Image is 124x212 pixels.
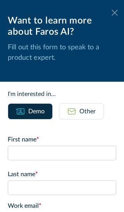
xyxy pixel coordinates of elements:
label: Work email [8,201,116,210]
div: Want to learn more about Faros AI? [8,15,116,38]
label: Last name [8,170,116,179]
div: I'm interested in... [8,89,116,99]
label: First name [8,135,116,144]
div: Other [79,107,96,116]
div: Demo [28,107,45,116]
p: Fill out this form to speak to a product expert. [8,42,116,63]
